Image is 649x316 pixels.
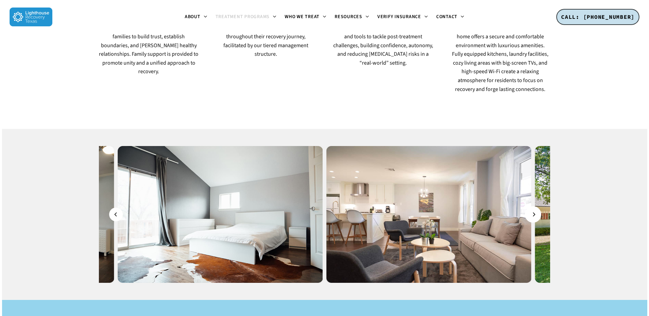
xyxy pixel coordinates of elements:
a: Treatment Programs [211,14,281,20]
a: Contact [432,14,468,20]
span: About [185,13,200,20]
span: Resources [335,13,362,20]
span: Who We Treat [285,13,320,20]
img: soberlivingdallas-1 [118,146,323,283]
span: Treatment Programs [216,13,270,20]
a: Resources [330,14,373,20]
a: Verify Insurance [373,14,432,20]
img: soberlivingdallas-4 [326,146,531,283]
span: Verify Insurance [377,13,421,20]
img: Lighthouse Recovery Texas [10,8,52,26]
button: Previous [109,208,123,221]
a: Who We Treat [281,14,330,20]
span: Contact [436,13,457,20]
button: Next [526,208,540,221]
a: About [181,14,211,20]
span: CALL: [PHONE_NUMBER] [561,13,635,20]
a: CALL: [PHONE_NUMBER] [556,9,639,25]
